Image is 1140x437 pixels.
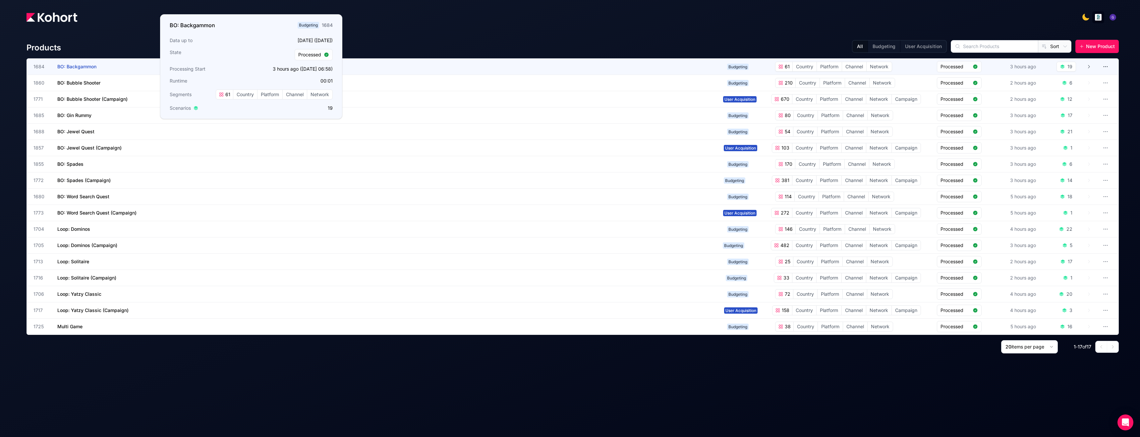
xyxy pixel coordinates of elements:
a: 1685BO: Gin RummyBudgeting80CountryPlatformChannelNetworkProcessed3 hours ago17 [33,107,1091,123]
span: Loop: Solitaire (Campaign) [57,275,116,281]
span: Campaign [892,94,921,104]
a: 1860BO: Bubble ShooterBudgeting210CountryPlatformChannelNetworkProcessed2 hours ago6 [33,75,1091,91]
span: Platform [817,306,841,315]
span: Country [792,208,816,218]
span: Platform [817,208,841,218]
a: 1706Loop: Yatzy ClassicBudgeting72CountryPlatformChannelNetworkProcessed4 hours ago20 [33,286,1091,302]
span: Processed [940,291,970,297]
div: 3 hours ago [1009,143,1037,153]
span: Country [792,273,816,282]
a: 1771BO: Bubble Shooter (Campaign)User Acquisition670CountryPlatformChannelNetworkCampaignProcesse... [33,91,1091,107]
span: Country [796,224,820,234]
span: Platform [817,273,841,282]
div: 16 [1067,323,1072,330]
div: 4 hours ago [1009,306,1037,315]
div: 3 hours ago [1009,127,1037,136]
span: Processed [940,128,970,135]
span: Channel [842,94,866,104]
span: Network [866,176,891,185]
span: Budgeting [727,226,749,232]
a: 1713Loop: SolitaireBudgeting25CountryPlatformChannelNetworkProcessed2 hours ago17 [33,254,1091,270]
span: Loop: Yatzy Classic [57,291,101,297]
div: 4 hours ago [1009,224,1037,234]
span: 1772 [33,177,49,184]
span: Multi Game [57,324,83,329]
span: 1716 [33,275,49,281]
span: 1705 [33,242,49,249]
span: 1855 [33,161,49,167]
div: 2 hours ago [1009,273,1037,282]
span: Country [793,62,817,71]
img: Kohort logo [27,13,77,22]
span: Platform [817,143,841,153]
span: Country [795,159,819,169]
span: Network [867,257,892,266]
span: Budgeting [727,259,749,265]
span: Network [869,159,894,169]
span: Channel [283,90,307,99]
span: Processed [940,242,970,249]
span: Network [866,306,891,315]
span: Scenarios [170,105,191,111]
div: 3 [1069,307,1072,314]
span: Processed [940,145,970,151]
a: 1857BO: Jewel Quest (Campaign)User Acquisition103CountryPlatformChannelNetworkCampaignProcessed3 ... [33,140,1091,156]
span: 17 [1087,344,1091,349]
a: 1716Loop: Solitaire (Campaign)Budgeting33CountryPlatformChannelNetworkCampaignProcessed2 hours ago1 [33,270,1091,286]
span: Campaign [892,273,921,282]
div: 17 [1068,112,1072,119]
span: Network [870,224,895,234]
span: Channel [844,192,868,201]
span: 170 [783,161,792,167]
a: 1688BO: Jewel QuestBudgeting54CountryPlatformChannelNetworkProcessed3 hours ago21 [33,124,1091,140]
span: Processed [940,210,970,216]
span: Network [866,273,891,282]
h3: State [170,49,249,60]
span: Channel [843,257,867,266]
span: Sort [1050,43,1059,50]
a: 1704Loop: DominosBudgeting146CountryPlatformChannelNetworkProcessed4 hours ago22 [33,221,1091,237]
h3: Data up to [170,37,249,44]
span: Campaign [892,176,921,185]
a: 1680BO: Word Search QuestBudgeting114CountryPlatformChannelNetworkProcessed5 hours ago18 [33,189,1091,205]
span: Channel [842,143,866,153]
span: Processed [940,258,970,265]
span: Platform [817,94,841,104]
span: Budgeting [723,242,744,249]
span: Country [795,192,819,201]
div: 1 [1070,145,1072,151]
span: Processed [298,51,321,58]
span: items per page [1011,344,1044,349]
div: 2 hours ago [1009,257,1037,266]
span: Channel [842,306,866,315]
span: Channel [842,176,866,185]
span: 1725 [33,323,49,330]
span: Processed [940,226,970,232]
div: 1 [1070,275,1072,281]
button: User Acquisition [900,40,946,52]
span: Budgeting [298,22,319,29]
div: 6 [1069,161,1072,167]
span: Processed [940,323,970,330]
span: Channel [842,62,866,71]
span: Budgeting [727,112,749,119]
span: 146 [783,226,793,232]
span: Processed [940,161,970,167]
span: Processed [940,96,970,102]
div: 22 [1066,226,1072,232]
span: BO: Spades [57,161,84,167]
div: 4 hours ago [1009,289,1037,299]
span: 1704 [33,226,49,232]
span: Budgeting [727,161,749,167]
span: of [1082,344,1087,349]
span: Platform [818,289,842,299]
a: 1855BO: SpadesBudgeting170CountryPlatformChannelNetworkProcessed3 hours ago6 [33,156,1091,172]
h4: Products [27,42,61,53]
span: 1713 [33,258,49,265]
span: Network [867,62,892,71]
span: 272 [779,210,789,216]
span: Channel [845,159,869,169]
a: 1773BO: Word Search Quest (Campaign)User Acquisition272CountryPlatformChannelNetworkCampaignProce... [33,205,1091,221]
span: Loop: Dominos [57,226,90,232]
span: User Acquisition [723,96,757,102]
